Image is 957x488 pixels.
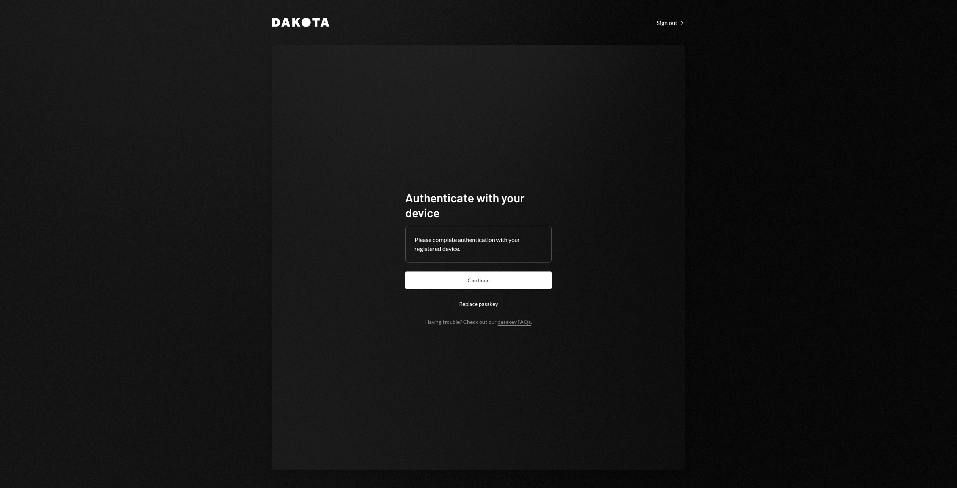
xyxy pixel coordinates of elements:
button: Replace passkey [405,295,552,313]
button: Continue [405,271,552,289]
div: Having trouble? Check out our . [425,319,532,325]
a: Sign out [657,18,685,27]
div: Please complete authentication with your registered device. [415,235,542,253]
div: Sign out [657,19,685,27]
a: passkey FAQs [498,319,531,326]
h1: Authenticate with your device [405,190,552,220]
